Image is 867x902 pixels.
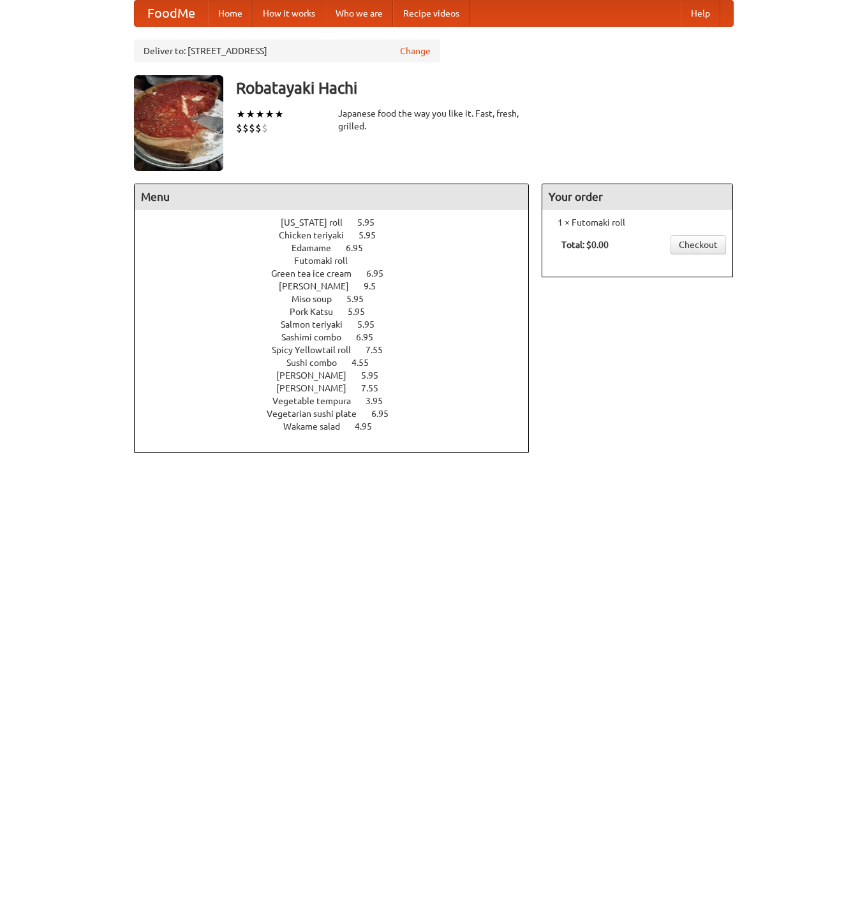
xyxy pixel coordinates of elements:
[246,107,255,121] li: ★
[276,383,402,393] a: [PERSON_NAME] 7.55
[357,319,387,330] span: 5.95
[271,268,407,279] a: Green tea ice cream 6.95
[355,421,385,432] span: 4.95
[135,184,529,210] h4: Menu
[346,294,376,304] span: 5.95
[294,256,360,266] span: Futomaki roll
[274,107,284,121] li: ★
[281,319,398,330] a: Salmon teriyaki 5.95
[276,383,359,393] span: [PERSON_NAME]
[357,217,387,228] span: 5.95
[272,396,406,406] a: Vegetable tempura 3.95
[371,409,401,419] span: 6.95
[279,230,399,240] a: Chicken teriyaki 5.95
[242,121,249,135] li: $
[255,121,262,135] li: $
[671,235,726,254] a: Checkout
[549,216,726,229] li: 1 × Futomaki roll
[236,121,242,135] li: $
[346,243,376,253] span: 6.95
[294,256,384,266] a: Futomaki roll
[292,294,345,304] span: Miso soup
[366,268,396,279] span: 6.95
[290,307,389,317] a: Pork Katsu 5.95
[249,121,255,135] li: $
[255,107,265,121] li: ★
[366,396,396,406] span: 3.95
[281,217,398,228] a: [US_STATE] roll 5.95
[279,230,357,240] span: Chicken teriyaki
[276,370,359,381] span: [PERSON_NAME]
[265,107,274,121] li: ★
[271,268,364,279] span: Green tea ice cream
[561,240,609,250] b: Total: $0.00
[276,370,402,381] a: [PERSON_NAME] 5.95
[279,281,362,291] span: [PERSON_NAME]
[366,345,396,355] span: 7.55
[393,1,470,26] a: Recipe videos
[262,121,268,135] li: $
[281,332,354,342] span: Sashimi combo
[364,281,389,291] span: 9.5
[290,307,346,317] span: Pork Katsu
[361,370,391,381] span: 5.95
[356,332,386,342] span: 6.95
[253,1,325,26] a: How it works
[134,75,223,171] img: angular.jpg
[272,396,364,406] span: Vegetable tempura
[292,294,387,304] a: Miso soup 5.95
[281,332,397,342] a: Sashimi combo 6.95
[361,383,391,393] span: 7.55
[279,281,399,291] a: [PERSON_NAME] 9.5
[292,243,387,253] a: Edamame 6.95
[283,421,353,432] span: Wakame salad
[135,1,208,26] a: FoodMe
[272,345,364,355] span: Spicy Yellowtail roll
[348,307,378,317] span: 5.95
[281,319,355,330] span: Salmon teriyaki
[236,107,246,121] li: ★
[359,230,389,240] span: 5.95
[272,345,406,355] a: Spicy Yellowtail roll 7.55
[236,75,734,101] h3: Robatayaki Hachi
[134,40,440,62] div: Deliver to: [STREET_ADDRESS]
[267,409,412,419] a: Vegetarian sushi plate 6.95
[325,1,393,26] a: Who we are
[208,1,253,26] a: Home
[286,358,350,368] span: Sushi combo
[286,358,392,368] a: Sushi combo 4.55
[400,45,431,57] a: Change
[267,409,369,419] span: Vegetarian sushi plate
[542,184,732,210] h4: Your order
[292,243,344,253] span: Edamame
[681,1,720,26] a: Help
[352,358,382,368] span: 4.55
[281,217,355,228] span: [US_STATE] roll
[338,107,530,133] div: Japanese food the way you like it. Fast, fresh, grilled.
[283,421,396,432] a: Wakame salad 4.95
